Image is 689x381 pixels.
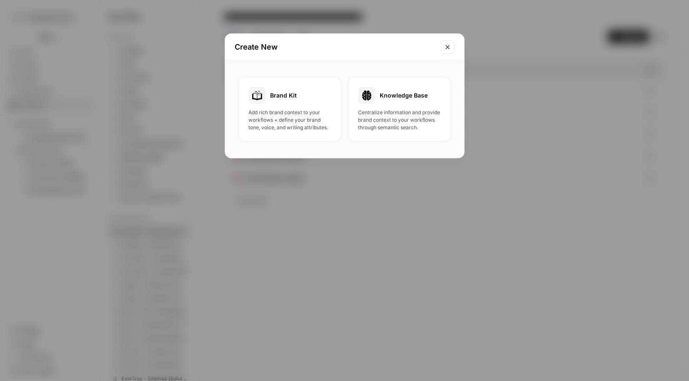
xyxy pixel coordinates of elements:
h2: Create New [235,41,436,53]
button: Brand KitAdd rich brand context to your workflows + define your brand tone, voice, and writing at... [238,77,341,142]
button: Close modal [441,40,454,54]
button: Knowledge BaseCentralize information and provide brand context to your workflows through semantic... [348,77,451,142]
span: Brand Kit [271,91,297,100]
span: Centralize information and provide brand context to your workflows through semantic search. [358,109,441,131]
span: Knowledge Base [380,91,428,100]
span: Add rich brand context to your workflows + define your brand tone, voice, and writing attributes. [249,109,331,131]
